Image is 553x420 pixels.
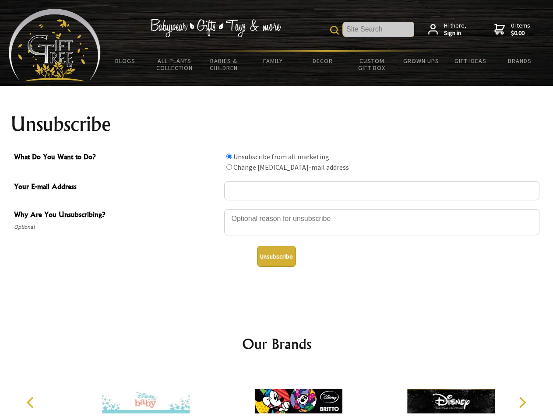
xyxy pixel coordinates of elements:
[14,209,220,222] span: Why Are You Unsubscribing?
[22,393,41,412] button: Previous
[511,29,530,37] strong: $0.00
[224,181,539,200] input: Your E-mail Address
[233,152,329,161] label: Unsubscribe from all marketing
[428,22,466,37] a: Hi there,Sign in
[298,52,347,70] a: Decor
[11,114,543,135] h1: Unsubscribe
[347,52,397,77] a: Custom Gift Box
[330,26,339,35] img: product search
[249,52,298,70] a: Family
[226,164,232,170] input: What Do You Want to Do?
[226,154,232,159] input: What Do You Want to Do?
[512,393,532,412] button: Next
[446,52,495,70] a: Gift Ideas
[14,151,220,164] span: What Do You Want to Do?
[511,21,530,37] span: 0 items
[9,9,101,81] img: Babyware - Gifts - Toys and more...
[257,246,296,267] button: Unsubscribe
[224,209,539,235] textarea: Why Are You Unsubscribing?
[199,52,249,77] a: Babies & Children
[18,333,536,354] h2: Our Brands
[444,22,466,37] span: Hi there,
[396,52,446,70] a: Grown Ups
[101,52,150,70] a: BLOGS
[150,19,281,37] img: Babywear - Gifts - Toys & more
[150,52,200,77] a: All Plants Collection
[444,29,466,37] strong: Sign in
[14,222,220,232] span: Optional
[343,22,414,37] input: Site Search
[494,22,530,37] a: 0 items$0.00
[14,181,220,194] span: Your E-mail Address
[233,163,349,171] label: Change [MEDICAL_DATA]-mail address
[495,52,545,70] a: Brands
